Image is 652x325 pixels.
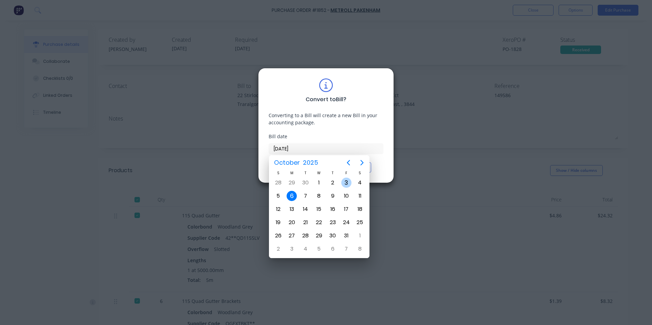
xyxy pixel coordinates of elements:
div: Wednesday, October 22, 2025 [314,217,324,228]
div: Sunday, October 5, 2025 [273,191,283,201]
div: Monday, October 27, 2025 [287,231,297,241]
div: T [298,170,312,176]
span: October [272,157,301,169]
div: Friday, October 31, 2025 [341,231,351,241]
div: Tuesday, October 14, 2025 [300,204,310,214]
div: Saturday, October 18, 2025 [355,204,365,214]
div: Bill date [269,133,383,140]
div: Sunday, October 12, 2025 [273,204,283,214]
span: 2025 [301,157,320,169]
div: Wednesday, October 8, 2025 [314,191,324,201]
div: Sunday, October 19, 2025 [273,217,283,228]
div: W [312,170,326,176]
div: Saturday, October 4, 2025 [355,178,365,188]
div: M [285,170,298,176]
div: Thursday, October 2, 2025 [328,178,338,188]
div: Sunday, October 26, 2025 [273,231,283,241]
div: Sunday, September 28, 2025 [273,178,283,188]
div: Monday, October 13, 2025 [287,204,297,214]
div: S [271,170,285,176]
div: Friday, October 17, 2025 [341,204,351,214]
div: Sunday, November 2, 2025 [273,244,283,254]
div: Convert to Bill ? [306,95,346,104]
div: Friday, October 3, 2025 [341,178,351,188]
div: Thursday, November 6, 2025 [328,244,338,254]
div: Tuesday, October 21, 2025 [300,217,310,228]
div: F [340,170,353,176]
div: Thursday, October 16, 2025 [328,204,338,214]
div: Tuesday, October 7, 2025 [300,191,310,201]
div: Today, Monday, October 6, 2025 [287,191,297,201]
div: Converting to a Bill will create a new Bill in your accounting package. [269,112,383,126]
div: Wednesday, November 5, 2025 [314,244,324,254]
button: October2025 [270,157,322,169]
div: Thursday, October 30, 2025 [328,231,338,241]
div: Tuesday, September 30, 2025 [300,178,310,188]
div: Saturday, October 25, 2025 [355,217,365,228]
button: Previous page [342,156,355,169]
div: Wednesday, October 1, 2025 [314,178,324,188]
div: Thursday, October 9, 2025 [328,191,338,201]
button: Next page [355,156,369,169]
div: Saturday, November 8, 2025 [355,244,365,254]
div: Monday, September 29, 2025 [287,178,297,188]
div: Saturday, October 11, 2025 [355,191,365,201]
div: Tuesday, October 28, 2025 [300,231,310,241]
div: T [326,170,340,176]
div: Monday, October 20, 2025 [287,217,297,228]
div: Friday, October 10, 2025 [341,191,351,201]
div: Thursday, October 23, 2025 [328,217,338,228]
div: Friday, November 7, 2025 [341,244,351,254]
div: Wednesday, October 29, 2025 [314,231,324,241]
div: Wednesday, October 15, 2025 [314,204,324,214]
div: Friday, October 24, 2025 [341,217,351,228]
div: S [353,170,367,176]
div: Tuesday, November 4, 2025 [300,244,310,254]
div: Saturday, November 1, 2025 [355,231,365,241]
div: Monday, November 3, 2025 [287,244,297,254]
